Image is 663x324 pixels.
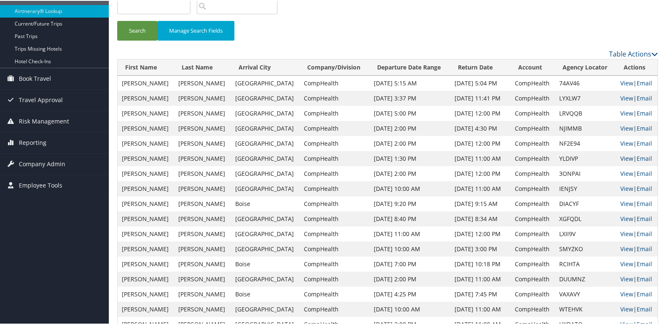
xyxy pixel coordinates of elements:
td: [PERSON_NAME] [118,271,174,286]
td: [PERSON_NAME] [174,180,231,195]
td: [GEOGRAPHIC_DATA] [231,75,300,90]
td: [PERSON_NAME] [118,286,174,301]
td: CompHealth [300,120,370,135]
td: XGFQDL [555,211,617,226]
td: [PERSON_NAME] [174,301,231,316]
td: [PERSON_NAME] [118,301,174,316]
td: [DATE] 11:00 AM [370,226,450,241]
a: View [620,199,633,207]
td: [GEOGRAPHIC_DATA] [231,150,300,165]
td: [PERSON_NAME] [118,165,174,180]
td: [DATE] 2:00 PM [370,135,450,150]
a: View [620,154,633,162]
td: [GEOGRAPHIC_DATA] [231,105,300,120]
th: Last Name: activate to sort column ascending [174,59,231,75]
td: Boise [231,286,300,301]
a: View [620,169,633,177]
td: CompHealth [300,211,370,226]
td: LYXLW7 [555,90,617,105]
td: [DATE] 5:15 AM [370,75,450,90]
td: SMYZKO [555,241,617,256]
a: View [620,244,633,252]
td: | [616,165,658,180]
td: CompHealth [511,75,555,90]
a: View [620,214,633,222]
td: CompHealth [300,180,370,195]
td: NJIMMB [555,120,617,135]
button: Search [117,20,157,40]
td: [PERSON_NAME] [174,211,231,226]
td: [PERSON_NAME] [174,120,231,135]
th: Return Date: activate to sort column ascending [450,59,511,75]
td: CompHealth [300,241,370,256]
td: CompHealth [511,211,555,226]
td: CompHealth [300,135,370,150]
td: [PERSON_NAME] [118,256,174,271]
td: 3ONPAI [555,165,617,180]
td: CompHealth [300,165,370,180]
td: [PERSON_NAME] [118,120,174,135]
a: Email [637,154,652,162]
td: [PERSON_NAME] [174,135,231,150]
td: | [616,211,658,226]
td: [DATE] 11:00 AM [450,180,511,195]
span: Employee Tools [19,174,62,195]
td: [DATE] 10:00 AM [370,241,450,256]
td: CompHealth [511,165,555,180]
td: CompHealth [300,150,370,165]
td: [GEOGRAPHIC_DATA] [231,301,300,316]
td: YLDIVP [555,150,617,165]
td: [DATE] 10:00 AM [370,180,450,195]
a: View [620,259,633,267]
td: [PERSON_NAME] [174,256,231,271]
td: [PERSON_NAME] [118,226,174,241]
a: Email [637,214,652,222]
td: CompHealth [300,195,370,211]
td: CompHealth [511,180,555,195]
td: | [616,195,658,211]
td: WTEHVK [555,301,617,316]
td: [PERSON_NAME] [174,286,231,301]
td: RCIHTA [555,256,617,271]
td: | [616,226,658,241]
a: Email [637,199,652,207]
td: CompHealth [511,135,555,150]
td: [PERSON_NAME] [174,241,231,256]
td: [DATE] 7:00 PM [370,256,450,271]
td: [PERSON_NAME] [118,241,174,256]
td: CompHealth [300,226,370,241]
a: View [620,289,633,297]
td: [DATE] 9:20 PM [370,195,450,211]
td: [DATE] 11:00 AM [450,271,511,286]
td: | [616,286,658,301]
td: CompHealth [300,75,370,90]
td: CompHealth [511,105,555,120]
td: CompHealth [511,241,555,256]
td: [PERSON_NAME] [174,105,231,120]
td: [DATE] 7:45 PM [450,286,511,301]
td: VAXAVY [555,286,617,301]
td: | [616,180,658,195]
td: [PERSON_NAME] [174,195,231,211]
td: DUUMNZ [555,271,617,286]
td: [GEOGRAPHIC_DATA] [231,226,300,241]
a: Email [637,169,652,177]
a: View [620,229,633,237]
a: Email [637,274,652,282]
td: | [616,301,658,316]
td: [PERSON_NAME] [174,226,231,241]
th: Departure Date Range: activate to sort column ascending [370,59,450,75]
a: Email [637,78,652,86]
a: View [620,93,633,101]
td: CompHealth [511,195,555,211]
td: CompHealth [300,90,370,105]
th: Actions [616,59,658,75]
td: [PERSON_NAME] [174,75,231,90]
td: [GEOGRAPHIC_DATA] [231,241,300,256]
td: | [616,120,658,135]
a: Table Actions [609,49,658,58]
td: CompHealth [300,286,370,301]
a: View [620,139,633,147]
td: | [616,241,658,256]
a: View [620,184,633,192]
